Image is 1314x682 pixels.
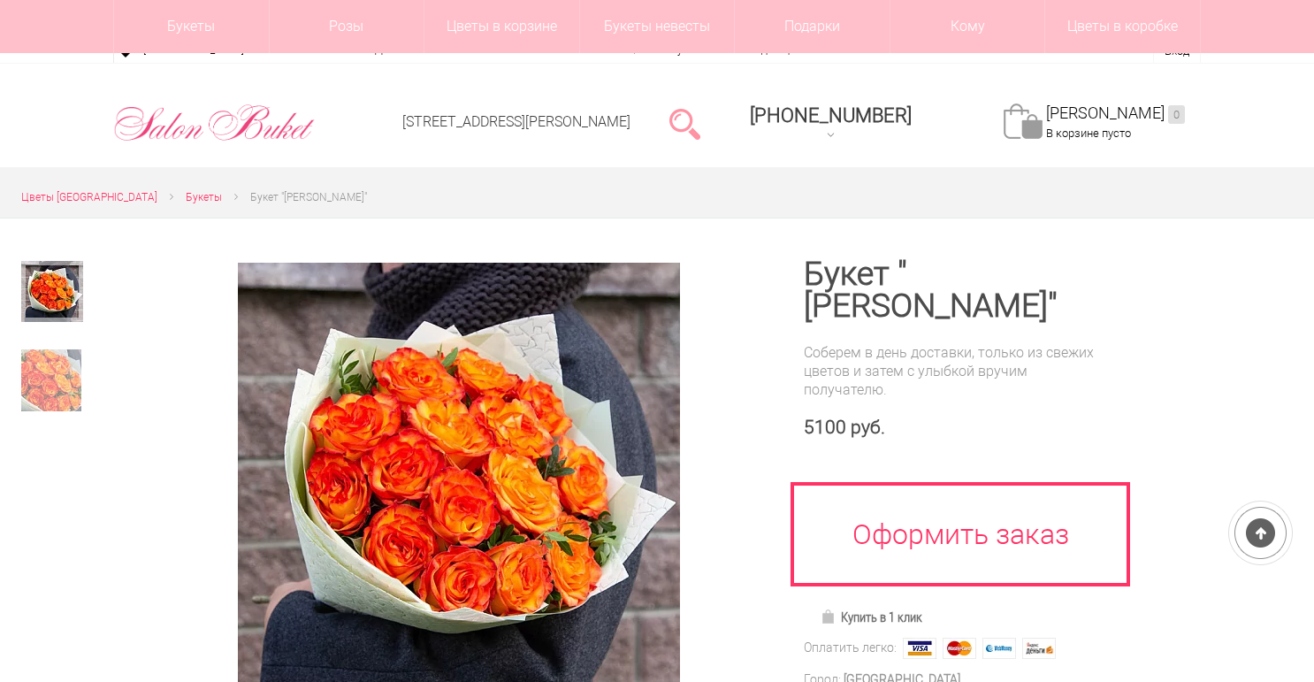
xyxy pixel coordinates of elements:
div: Оплатить легко: [804,639,897,657]
div: 5100 руб. [804,417,1109,439]
div: Соберем в день доставки, только из свежих цветов и затем с улыбкой вручим получателю. [804,343,1109,399]
img: Webmoney [982,638,1016,659]
a: Купить в 1 клик [813,605,930,630]
img: Цветы Нижний Новгород [113,100,316,146]
img: Яндекс Деньги [1022,638,1056,659]
a: [STREET_ADDRESS][PERSON_NAME] [402,113,630,130]
img: MasterCard [943,638,976,659]
ins: 0 [1168,105,1185,124]
img: Visa [903,638,936,659]
a: Букеты [186,188,222,207]
span: Букет "[PERSON_NAME]" [250,191,367,203]
span: Букеты [186,191,222,203]
span: В корзине пусто [1046,126,1131,140]
a: Оформить заказ [791,482,1130,586]
a: Цветы [GEOGRAPHIC_DATA] [21,188,157,207]
span: [PHONE_NUMBER] [750,104,912,126]
a: [PERSON_NAME] [1046,103,1185,124]
h1: Букет "[PERSON_NAME]" [804,258,1109,322]
a: [PHONE_NUMBER] [739,98,922,149]
img: Купить в 1 клик [821,609,841,624]
span: Цветы [GEOGRAPHIC_DATA] [21,191,157,203]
